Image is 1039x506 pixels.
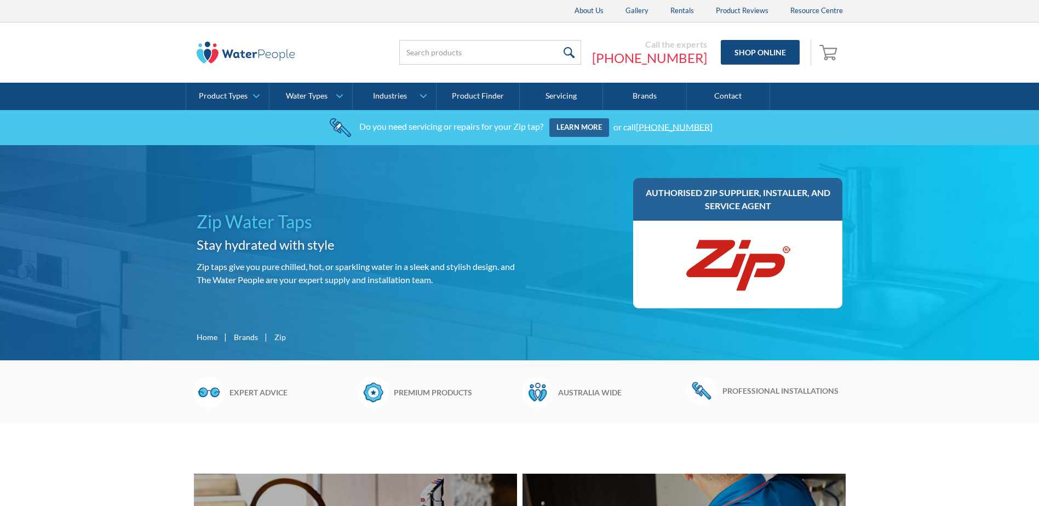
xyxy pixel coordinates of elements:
a: Shop Online [721,40,800,65]
div: Do you need servicing or repairs for your Zip tap? [359,121,543,131]
a: Product Finder [437,83,520,110]
a: Contact [687,83,770,110]
a: [PHONE_NUMBER] [592,50,707,66]
img: shopping cart [819,43,840,61]
a: Brands [603,83,686,110]
div: Product Types [199,91,248,101]
h6: Expert advice [229,387,353,398]
p: Zip taps give you pure chilled, hot, or sparkling water in a sleek and stylish design. and The Wa... [197,260,515,286]
h6: Australia wide [558,387,681,398]
a: Product Types [186,83,269,110]
h3: Authorised Zip supplier, installer, and service agent [644,186,832,212]
h1: Zip Water Taps [197,209,515,235]
img: Wrench [687,377,717,404]
a: Industries [353,83,435,110]
a: Open cart [817,39,843,66]
div: Water Types [286,91,328,101]
a: Water Types [269,83,352,110]
img: The Water People [197,42,295,64]
div: Call the experts [592,39,707,50]
div: Industries [373,91,407,101]
div: or call [613,121,713,131]
img: Zip [683,232,793,297]
a: Brands [234,331,258,343]
a: Learn more [549,118,609,137]
h6: Premium products [394,387,517,398]
img: Glasses [194,377,224,407]
h6: Professional installations [722,385,846,396]
a: Servicing [520,83,603,110]
a: Home [197,331,217,343]
div: Zip [274,331,286,343]
img: Badge [358,377,388,407]
a: [PHONE_NUMBER] [636,121,713,131]
div: | [263,330,269,343]
div: | [223,330,228,343]
h2: Stay hydrated with style [197,235,515,255]
input: Search products [399,40,581,65]
img: Waterpeople Symbol [523,377,553,407]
